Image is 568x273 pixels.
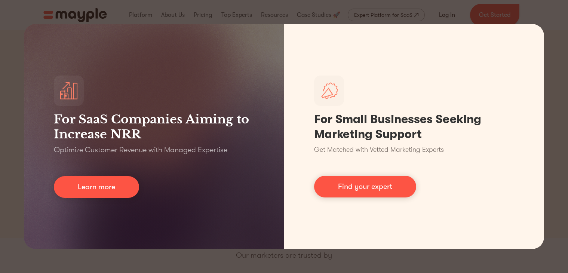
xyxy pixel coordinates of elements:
p: Get Matched with Vetted Marketing Experts [314,145,444,155]
h1: For Small Businesses Seeking Marketing Support [314,112,515,142]
h3: For SaaS Companies Aiming to Increase NRR [54,112,254,142]
p: Optimize Customer Revenue with Managed Expertise [54,145,227,155]
a: Find your expert [314,176,416,197]
a: Learn more [54,176,139,198]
